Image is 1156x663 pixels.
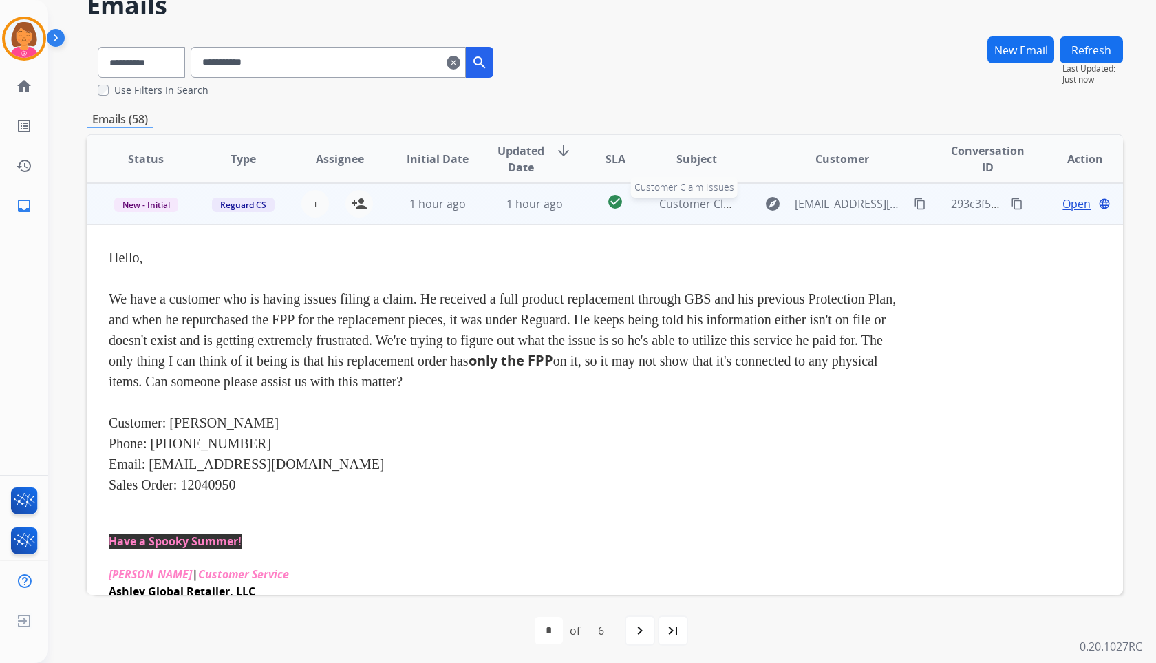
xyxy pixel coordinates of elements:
[795,196,906,212] span: [EMAIL_ADDRESS][DOMAIN_NAME]
[570,622,580,639] div: of
[109,534,242,549] b: Have a Spooky Summer!
[471,54,488,71] mat-icon: search
[109,567,192,582] i: [PERSON_NAME]
[665,622,681,639] mat-icon: last_page
[301,190,329,218] button: +
[764,196,781,212] mat-icon: explore
[351,196,367,212] mat-icon: person_add
[631,177,738,198] span: Customer Claim Issues
[192,567,198,582] b: |
[469,351,553,370] b: only the FPP
[16,198,32,214] mat-icon: inbox
[109,288,907,392] div: We have a customer who is having issues filing a claim. He received a full product replacement th...
[1062,74,1123,85] span: Just now
[128,151,164,167] span: Status
[198,567,289,582] i: Customer Service
[109,412,907,433] div: Customer: [PERSON_NAME]
[109,433,907,454] div: Phone: [PHONE_NUMBER]
[109,454,907,474] div: Email: [EMAIL_ADDRESS][DOMAIN_NAME]
[231,151,256,167] span: Type
[16,78,32,94] mat-icon: home
[1098,198,1111,210] mat-icon: language
[5,19,43,58] img: avatar
[1026,135,1123,183] th: Action
[632,622,648,639] mat-icon: navigate_next
[109,474,907,495] div: Sales Order: 12040950
[16,158,32,174] mat-icon: history
[212,198,275,212] span: Reguard CS
[497,143,544,176] span: Updated Date
[506,196,563,211] span: 1 hour ago
[109,247,907,268] div: Hello,
[1062,196,1091,212] span: Open
[659,196,778,211] span: Customer Claim Issues
[447,54,460,71] mat-icon: clear
[409,196,466,211] span: 1 hour ago
[114,198,178,212] span: New - Initial
[951,143,1025,176] span: Conversation ID
[607,193,623,210] mat-icon: check_circle
[987,36,1054,63] button: New Email
[114,83,208,97] label: Use Filters In Search
[1011,198,1023,210] mat-icon: content_copy
[914,198,926,210] mat-icon: content_copy
[606,151,625,167] span: SLA
[87,111,153,128] p: Emails (58)
[316,151,364,167] span: Assignee
[815,151,869,167] span: Customer
[1080,638,1142,655] p: 0.20.1027RC
[407,151,469,167] span: Initial Date
[676,151,717,167] span: Subject
[587,617,615,644] div: 6
[555,143,572,159] mat-icon: arrow_downward
[312,196,319,212] span: +
[109,584,255,599] b: Ashley Global Retailer, LLC
[1062,63,1123,74] span: Last Updated:
[1060,36,1123,63] button: Refresh
[16,118,32,134] mat-icon: list_alt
